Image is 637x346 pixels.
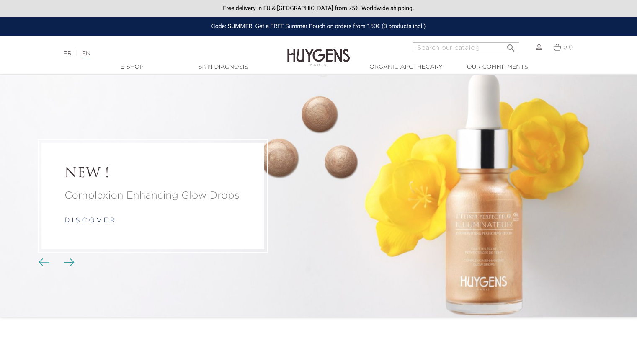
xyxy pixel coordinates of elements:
[42,256,69,269] div: Carousel buttons
[456,63,539,72] a: Our commitments
[506,41,516,51] i: 
[90,63,174,72] a: E-Shop
[287,35,350,67] img: Huygens
[503,40,518,51] button: 
[413,42,519,53] input: Search
[563,44,573,50] span: (0)
[64,51,72,57] a: FR
[59,49,259,59] div: |
[64,218,115,225] a: d i s c o v e r
[64,188,241,204] a: Complexion Enhancing Glow Drops
[181,63,265,72] a: Skin Diagnosis
[64,166,241,182] a: NEW !
[364,63,448,72] a: Organic Apothecary
[82,51,90,59] a: EN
